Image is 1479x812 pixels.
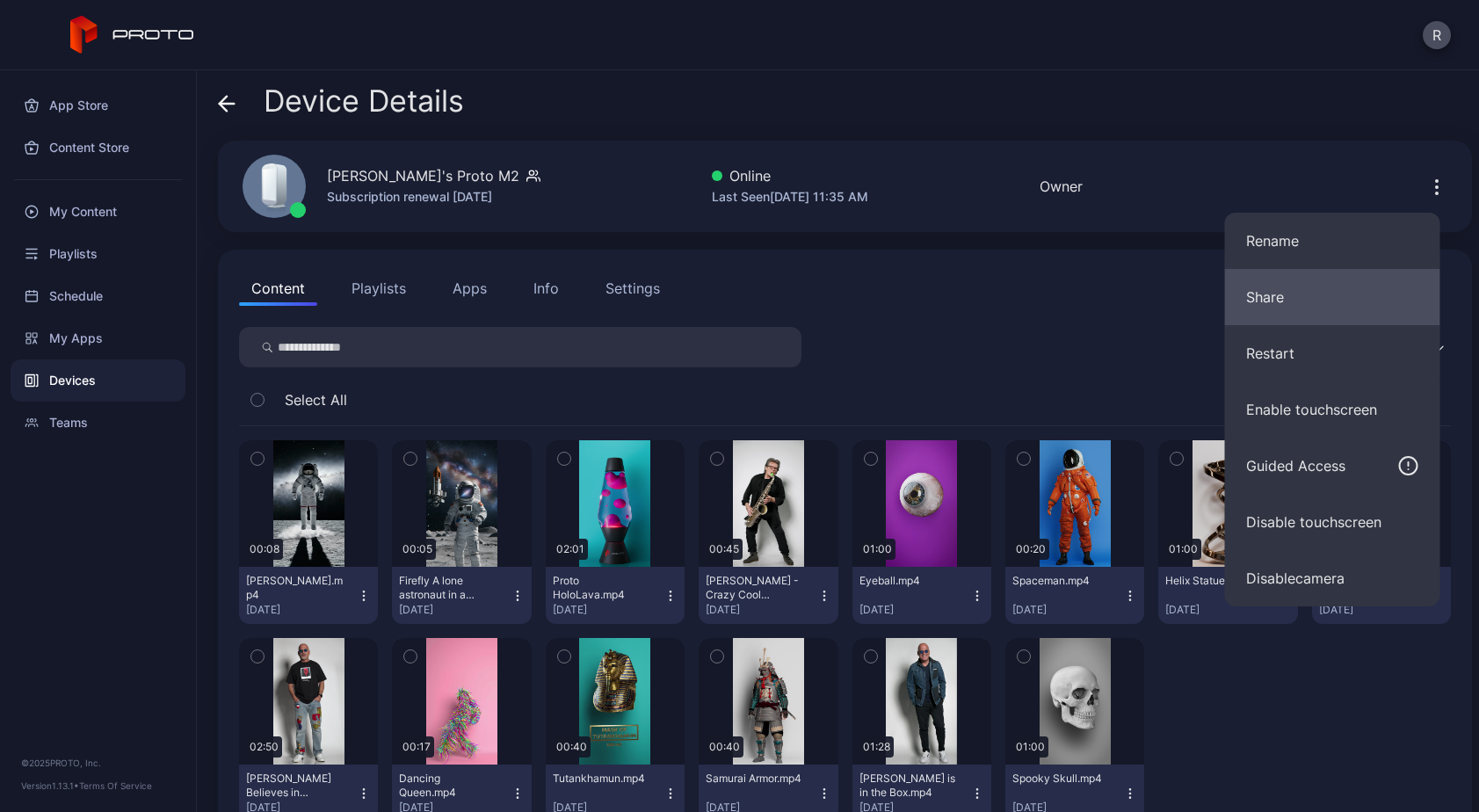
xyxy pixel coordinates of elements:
[1012,772,1109,786] div: Spooky Skull.mp4
[11,402,185,444] a: Teams
[553,772,649,786] div: Tutankhamun.mp4
[1012,603,1123,617] div: [DATE]
[553,603,663,617] div: [DATE]
[593,271,672,306] button: Settings
[399,603,510,617] div: [DATE]
[1225,494,1440,550] button: Disable touchscreen
[1040,176,1083,197] div: Owner
[392,567,531,624] button: Firefly A lone astronaut in a modern white space suit stands on the moon's surface, his visor dis...
[1012,574,1109,588] div: Spaceman.mp4
[1225,550,1440,606] button: Disablecamera
[706,603,816,617] div: [DATE]
[706,574,802,602] div: Scott Page - Crazy Cool Technology.mp4
[21,756,175,770] div: © 2025 PROTO, Inc.
[1158,567,1297,624] button: Helix Statue.mp4[DATE]
[264,84,464,118] span: Device Details
[399,574,496,602] div: Firefly A lone astronaut in a modern white space suit stands on the moon's surface, his visor dis...
[285,389,347,410] span: Select All
[79,780,152,791] a: Terms Of Service
[11,127,185,169] a: Content Store
[1225,269,1440,325] button: Share
[1225,325,1440,381] button: Restart
[521,271,571,306] button: Info
[605,278,660,299] div: Settings
[327,186,540,207] div: Subscription renewal [DATE]
[339,271,418,306] button: Playlists
[239,567,378,624] button: [PERSON_NAME].mp4[DATE]
[533,278,559,299] div: Info
[712,186,868,207] div: Last Seen [DATE] 11:35 AM
[11,317,185,359] a: My Apps
[712,165,868,186] div: Online
[1423,21,1451,49] button: R
[1005,567,1144,624] button: Spaceman.mp4[DATE]
[246,772,343,800] div: Howie Mandel Believes in Proto.mp4
[1246,455,1345,476] div: Guided Access
[246,574,343,602] div: Lars_No_Motion.mp4
[553,574,649,602] div: Proto HoloLava.mp4
[859,772,956,800] div: Howie Mandel is in the Box.mp4
[11,359,185,402] a: Devices
[1225,381,1440,438] button: Enable touchscreen
[11,84,185,127] a: App Store
[11,191,185,233] a: My Content
[1165,603,1276,617] div: [DATE]
[1225,438,1440,494] button: Guided Access
[246,603,357,617] div: [DATE]
[852,567,991,624] button: Eyeball.mp4[DATE]
[11,275,185,317] a: Schedule
[327,165,519,186] div: [PERSON_NAME]'s Proto M2
[1225,213,1440,269] button: Rename
[239,271,317,306] button: Content
[11,233,185,275] a: Playlists
[1165,574,1262,588] div: Helix Statue.mp4
[699,567,837,624] button: [PERSON_NAME] - Crazy Cool Technology.mp4[DATE]
[1319,603,1430,617] div: [DATE]
[546,567,685,624] button: Proto HoloLava.mp4[DATE]
[399,772,496,800] div: Dancing Queen.mp4
[859,603,970,617] div: [DATE]
[440,271,499,306] button: Apps
[21,780,79,791] span: Version 1.13.1 •
[859,574,956,588] div: Eyeball.mp4
[706,772,802,786] div: Samurai Armor.mp4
